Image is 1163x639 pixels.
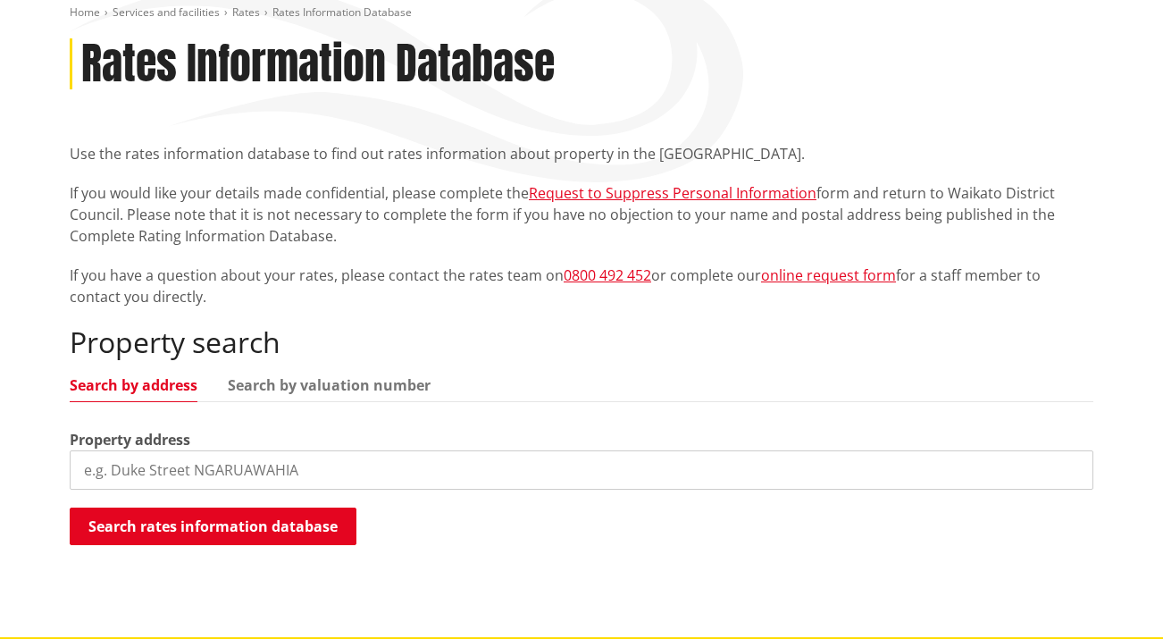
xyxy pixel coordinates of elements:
a: online request form [761,265,896,285]
h2: Property search [70,325,1093,359]
a: 0800 492 452 [564,265,651,285]
a: Services and facilities [113,4,220,20]
nav: breadcrumb [70,5,1093,21]
p: If you would like your details made confidential, please complete the form and return to Waikato ... [70,182,1093,247]
a: Home [70,4,100,20]
input: e.g. Duke Street NGARUAWAHIA [70,450,1093,490]
span: Rates Information Database [272,4,412,20]
a: Request to Suppress Personal Information [529,183,816,203]
label: Property address [70,429,190,450]
a: Search by address [70,378,197,392]
h1: Rates Information Database [81,38,555,90]
button: Search rates information database [70,508,356,545]
p: Use the rates information database to find out rates information about property in the [GEOGRAPHI... [70,143,1093,164]
p: If you have a question about your rates, please contact the rates team on or complete our for a s... [70,265,1093,307]
a: Search by valuation number [228,378,431,392]
a: Rates [232,4,260,20]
